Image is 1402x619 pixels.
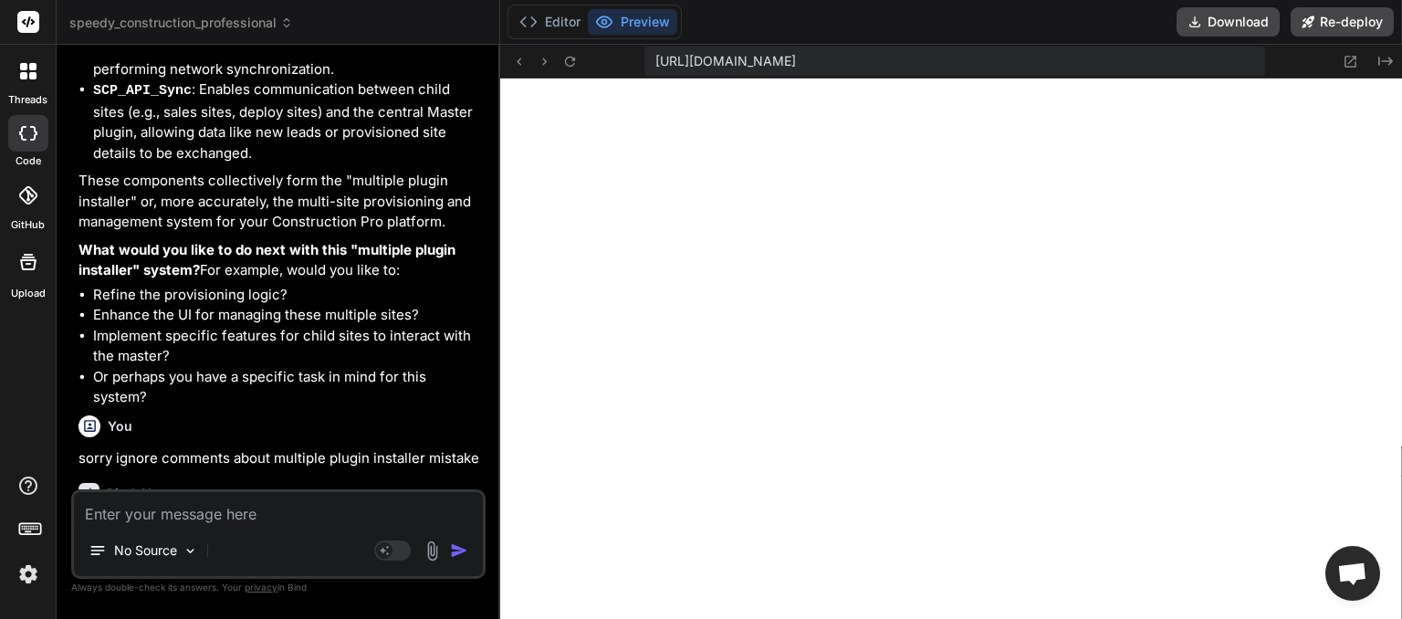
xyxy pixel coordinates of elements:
p: For example, would you like to: [78,240,482,281]
button: Download [1177,7,1280,37]
img: icon [450,541,468,560]
span: [URL][DOMAIN_NAME] [655,52,796,70]
li: Implement specific features for child sites to interact with the master? [93,326,482,367]
p: Always double-check its answers. Your in Bind [71,579,486,596]
img: settings [13,559,44,590]
button: Re-deploy [1291,7,1394,37]
li: Or perhaps you have a specific task in mind for this system? [93,367,482,408]
label: code [16,153,41,169]
iframe: Preview [500,79,1402,619]
label: Upload [11,286,46,301]
li: Enhance the UI for managing these multiple sites? [93,305,482,326]
button: Preview [588,9,677,35]
code: SCP_API_Sync [93,83,192,99]
p: sorry ignore comments about multiple plugin installer mistake [78,448,482,469]
h6: You [108,417,132,435]
p: These components collectively form the "multiple plugin installer" or, more accurately, the multi... [78,171,482,233]
label: GitHub [11,217,45,233]
span: speedy_construction_professional [69,14,293,32]
strong: What would you like to do next with this "multiple plugin installer" system? [78,241,459,279]
img: Pick Models [183,543,198,559]
li: Refine the provisioning logic? [93,285,482,306]
img: attachment [422,540,443,561]
p: No Source [114,541,177,560]
h6: Bind AI [107,485,152,503]
button: Editor [512,9,588,35]
a: Open chat [1325,546,1380,601]
li: : Enables communication between child sites (e.g., sales sites, deploy sites) and the central Mas... [93,79,482,163]
label: threads [8,92,47,108]
span: privacy [245,582,277,593]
